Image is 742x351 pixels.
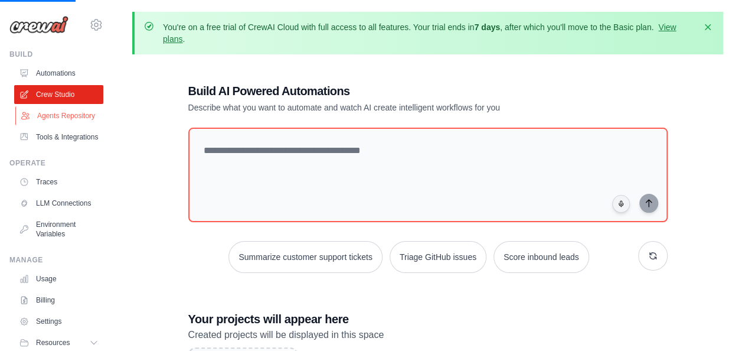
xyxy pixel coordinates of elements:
h3: Your projects will appear here [188,311,668,327]
a: Crew Studio [14,85,103,104]
div: Operate [9,158,103,168]
h1: Build AI Powered Automations [188,83,585,99]
button: Triage GitHub issues [390,241,486,273]
p: You're on a free trial of CrewAI Cloud with full access to all features. Your trial ends in , aft... [163,21,695,45]
a: Environment Variables [14,215,103,243]
a: Tools & Integrations [14,128,103,147]
p: Created projects will be displayed in this space [188,327,668,343]
a: Agents Repository [15,106,104,125]
span: Resources [36,338,70,347]
a: Automations [14,64,103,83]
p: Describe what you want to automate and watch AI create intelligent workflows for you [188,102,585,113]
div: Manage [9,255,103,265]
button: Click to speak your automation idea [612,195,630,213]
a: Usage [14,269,103,288]
a: Settings [14,312,103,331]
button: Summarize customer support tickets [228,241,382,273]
button: Get new suggestions [638,241,668,271]
img: Logo [9,16,68,34]
div: Build [9,50,103,59]
button: Score inbound leads [493,241,589,273]
a: Traces [14,173,103,191]
strong: 7 days [474,22,500,32]
a: Billing [14,291,103,310]
a: LLM Connections [14,194,103,213]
